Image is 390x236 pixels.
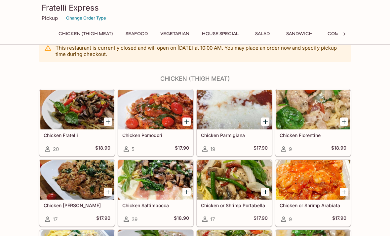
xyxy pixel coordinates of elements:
[275,160,351,226] a: Chicken or Shrimp Arabiata9$17.90
[275,89,351,156] a: Chicken Florentine9$18.90
[39,160,115,226] a: Chicken [PERSON_NAME]17$17.90
[39,75,351,82] h4: Chicken (Thigh Meat)
[122,29,151,38] button: Seafood
[253,145,268,153] h5: $17.90
[182,118,191,126] button: Add Chicken Pomodori
[280,203,346,208] h5: Chicken or Shrimp Arabiata
[261,118,269,126] button: Add Chicken Parmigiana
[210,146,215,152] span: 19
[56,45,346,57] p: This restaurant is currently closed and will open on [DATE] at 10:00 AM . You may place an order ...
[276,90,350,129] div: Chicken Florentine
[197,160,272,226] a: Chicken or Shrimp Portabella17$17.90
[340,118,348,126] button: Add Chicken Florentine
[157,29,193,38] button: Vegetarian
[63,13,109,23] button: Change Order Type
[55,29,116,38] button: Chicken (Thigh Meat)
[44,132,110,138] h5: Chicken Fratelli
[40,90,114,129] div: Chicken Fratelli
[118,89,193,156] a: Chicken Pomodori5$17.90
[44,203,110,208] h5: Chicken [PERSON_NAME]
[332,215,346,223] h5: $17.90
[253,215,268,223] h5: $17.90
[40,160,114,200] div: Chicken Basilio
[289,216,292,222] span: 9
[39,89,115,156] a: Chicken Fratelli20$18.90
[201,203,268,208] h5: Chicken or Shrimp Portabella
[42,15,58,21] p: Pickup
[118,160,193,226] a: Chicken Saltimbocca39$18.90
[248,29,277,38] button: Salad
[122,132,189,138] h5: Chicken Pomodori
[261,188,269,196] button: Add Chicken or Shrimp Portabella
[289,146,292,152] span: 9
[197,160,272,200] div: Chicken or Shrimp Portabella
[96,215,110,223] h5: $17.90
[175,145,189,153] h5: $17.90
[340,188,348,196] button: Add Chicken or Shrimp Arabiata
[42,3,348,13] h3: Fratelli Express
[118,90,193,129] div: Chicken Pomodori
[53,146,59,152] span: 20
[201,132,268,138] h5: Chicken Parmigiana
[104,188,112,196] button: Add Chicken Basilio
[132,146,135,152] span: 5
[118,160,193,200] div: Chicken Saltimbocca
[283,29,316,38] button: Sandwich
[280,132,346,138] h5: Chicken Florentine
[104,118,112,126] button: Add Chicken Fratelli
[198,29,242,38] button: House Special
[174,215,189,223] h5: $18.90
[132,216,137,222] span: 39
[197,89,272,156] a: Chicken Parmigiana19$17.90
[210,216,215,222] span: 17
[197,90,272,129] div: Chicken Parmigiana
[276,160,350,200] div: Chicken or Shrimp Arabiata
[182,188,191,196] button: Add Chicken Saltimbocca
[322,29,351,38] button: Combo
[331,145,346,153] h5: $18.90
[95,145,110,153] h5: $18.90
[53,216,58,222] span: 17
[122,203,189,208] h5: Chicken Saltimbocca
